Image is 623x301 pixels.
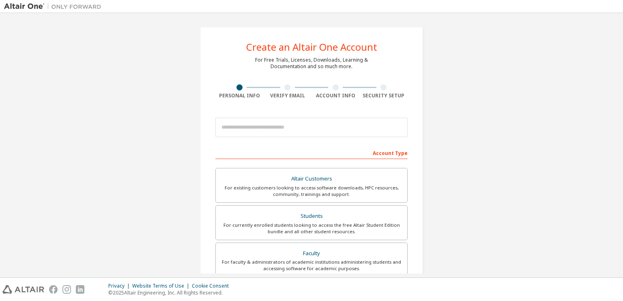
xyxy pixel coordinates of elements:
p: © 2025 Altair Engineering, Inc. All Rights Reserved. [108,289,234,296]
img: Altair One [4,2,105,11]
div: For existing customers looking to access software downloads, HPC resources, community, trainings ... [221,185,402,198]
div: Personal Info [215,92,264,99]
div: Cookie Consent [192,283,234,289]
div: Create an Altair One Account [246,42,377,52]
div: Account Info [311,92,360,99]
div: Account Type [215,146,408,159]
div: Faculty [221,248,402,259]
div: Website Terms of Use [132,283,192,289]
div: For Free Trials, Licenses, Downloads, Learning & Documentation and so much more. [255,57,368,70]
div: For currently enrolled students looking to access the free Altair Student Edition bundle and all ... [221,222,402,235]
div: Altair Customers [221,173,402,185]
img: facebook.svg [49,285,58,294]
img: altair_logo.svg [2,285,44,294]
div: For faculty & administrators of academic institutions administering students and accessing softwa... [221,259,402,272]
img: instagram.svg [62,285,71,294]
div: Security Setup [360,92,408,99]
img: linkedin.svg [76,285,84,294]
div: Privacy [108,283,132,289]
div: Verify Email [264,92,312,99]
div: Students [221,211,402,222]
